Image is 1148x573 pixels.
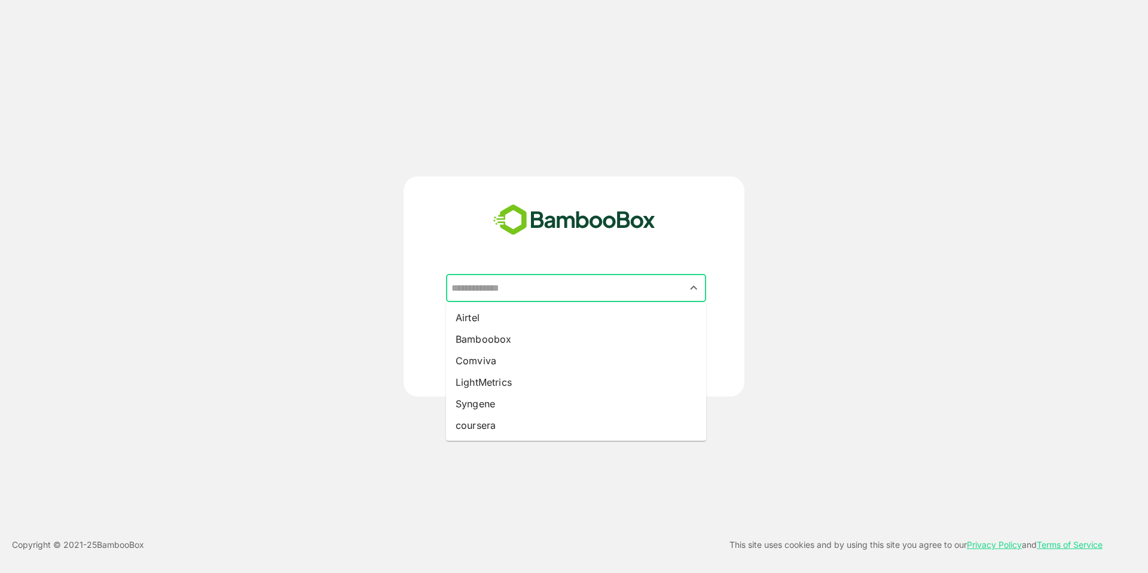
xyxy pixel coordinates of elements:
li: Airtel [446,307,706,328]
li: coursera [446,414,706,436]
li: Bamboobox [446,328,706,350]
li: Syngene [446,393,706,414]
a: Privacy Policy [967,540,1022,550]
p: This site uses cookies and by using this site you agree to our and [729,538,1103,552]
li: Comviva [446,350,706,371]
li: LightMetrics [446,371,706,393]
p: Copyright © 2021- 25 BambooBox [12,538,144,552]
img: bamboobox [487,200,662,240]
a: Terms of Service [1037,540,1103,550]
button: Close [686,280,702,296]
